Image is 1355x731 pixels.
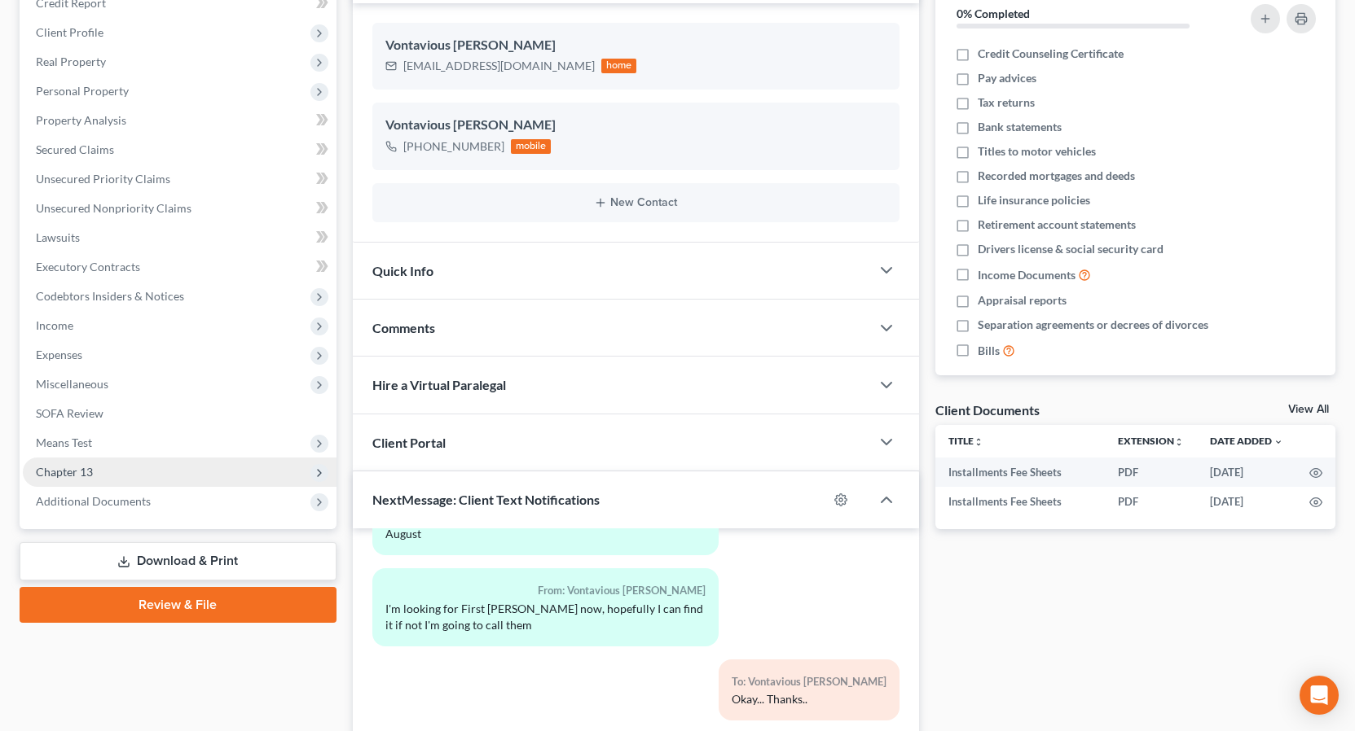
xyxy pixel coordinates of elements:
[23,164,337,194] a: Unsecured Priority Claims
[978,168,1135,184] span: Recorded mortgages and deeds
[36,318,73,332] span: Income
[372,377,506,392] span: Hire a Virtual Paralegal
[36,377,108,391] span: Miscellaneous
[36,406,103,420] span: SOFA Review
[978,267,1076,283] span: Income Documents
[403,138,504,155] div: [PHONE_NUMBER]
[1105,487,1197,516] td: PDF
[23,106,337,135] a: Property Analysis
[948,435,983,447] a: Titleunfold_more
[36,113,126,127] span: Property Analysis
[978,317,1208,333] span: Separation agreements or decrees of divorces
[978,292,1067,309] span: Appraisal reports
[372,492,600,507] span: NextMessage: Client Text Notifications
[1210,435,1283,447] a: Date Added expand_more
[36,348,82,361] span: Expenses
[385,581,706,600] div: From: Vontavious [PERSON_NAME]
[978,119,1062,135] span: Bank statements
[385,196,886,209] button: New Contact
[511,139,552,154] div: mobile
[935,487,1105,516] td: Installments Fee Sheets
[732,672,886,691] div: To: Vontavious [PERSON_NAME]
[403,58,595,74] div: [EMAIL_ADDRESS][DOMAIN_NAME]
[23,135,337,164] a: Secured Claims
[978,94,1035,111] span: Tax returns
[36,84,129,98] span: Personal Property
[732,691,886,707] div: Okay... Thanks..
[385,601,706,633] div: I'm looking for First [PERSON_NAME] now, hopefully I can find it if not I'm going to call them
[36,436,92,449] span: Means Test
[978,241,1164,257] span: Drivers license & social security card
[36,465,93,479] span: Chapter 13
[372,435,446,450] span: Client Portal
[978,343,1000,359] span: Bills
[1288,404,1329,415] a: View All
[978,192,1090,208] span: Life insurance policies
[36,289,184,303] span: Codebtors Insiders & Notices
[23,252,337,282] a: Executory Contracts
[385,116,886,135] div: Vontavious [PERSON_NAME]
[1174,437,1184,447] i: unfold_more
[935,401,1040,418] div: Client Documents
[601,59,637,73] div: home
[372,320,435,335] span: Comments
[978,46,1124,62] span: Credit Counseling Certificate
[974,437,983,447] i: unfold_more
[1274,437,1283,447] i: expand_more
[1300,676,1339,715] div: Open Intercom Messenger
[978,143,1096,160] span: Titles to motor vehicles
[20,542,337,580] a: Download & Print
[1105,457,1197,487] td: PDF
[36,494,151,508] span: Additional Documents
[23,399,337,428] a: SOFA Review
[957,7,1030,20] strong: 0% Completed
[1197,487,1296,516] td: [DATE]
[36,172,170,186] span: Unsecured Priority Claims
[935,457,1105,487] td: Installments Fee Sheets
[36,25,103,39] span: Client Profile
[36,230,80,244] span: Lawsuits
[20,587,337,623] a: Review & File
[1197,457,1296,487] td: [DATE]
[36,142,114,156] span: Secured Claims
[36,260,140,274] span: Executory Contracts
[385,36,886,55] div: Vontavious [PERSON_NAME]
[36,201,191,215] span: Unsecured Nonpriority Claims
[23,194,337,223] a: Unsecured Nonpriority Claims
[372,263,433,278] span: Quick Info
[978,217,1136,233] span: Retirement account statements
[23,223,337,252] a: Lawsuits
[978,70,1036,86] span: Pay advices
[1118,435,1184,447] a: Extensionunfold_more
[36,55,106,68] span: Real Property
